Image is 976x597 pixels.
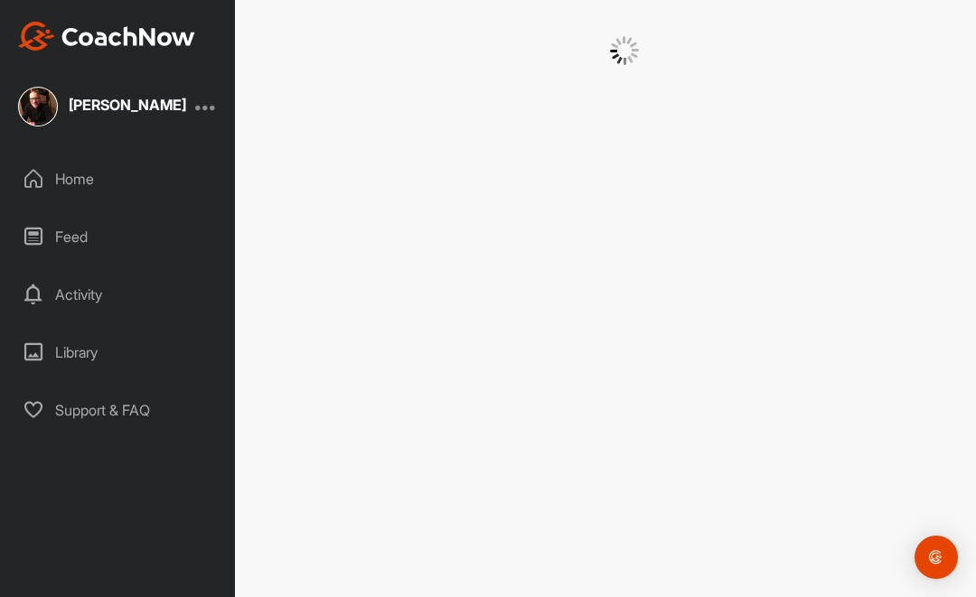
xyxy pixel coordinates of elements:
[10,214,227,259] div: Feed
[18,22,195,51] img: CoachNow
[69,98,186,112] div: [PERSON_NAME]
[10,387,227,433] div: Support & FAQ
[10,156,227,201] div: Home
[18,87,58,126] img: square_870811a9f588978651548f5e9bce1bcb.jpg
[610,36,639,65] img: G6gVgL6ErOh57ABN0eRmCEwV0I4iEi4d8EwaPGI0tHgoAbU4EAHFLEQAh+QQFCgALACwIAA4AGAASAAAEbHDJSesaOCdk+8xg...
[915,536,958,579] div: Open Intercom Messenger
[10,330,227,375] div: Library
[10,272,227,317] div: Activity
